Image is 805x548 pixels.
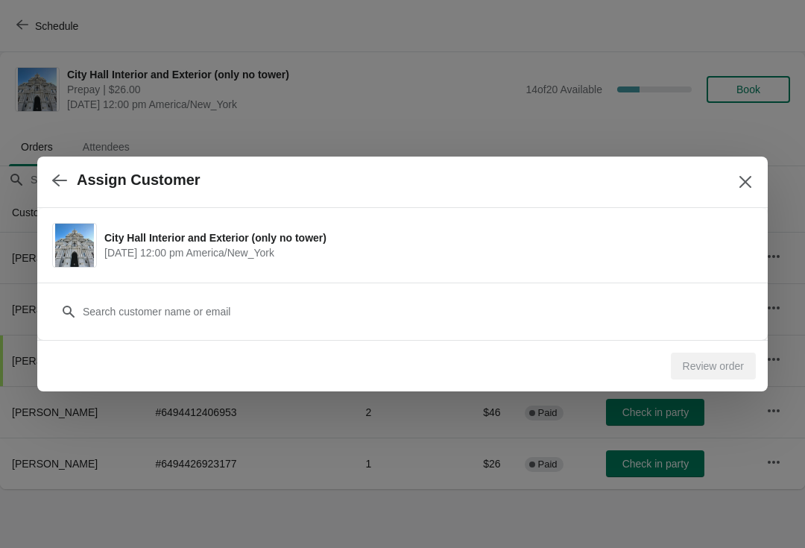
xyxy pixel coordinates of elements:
[104,230,745,245] span: City Hall Interior and Exterior (only no tower)
[77,171,201,189] h2: Assign Customer
[104,245,745,260] span: [DATE] 12:00 pm America/New_York
[55,224,95,267] img: City Hall Interior and Exterior (only no tower) | | September 19 | 12:00 pm America/New_York
[82,298,753,325] input: Search customer name or email
[732,169,759,195] button: Close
